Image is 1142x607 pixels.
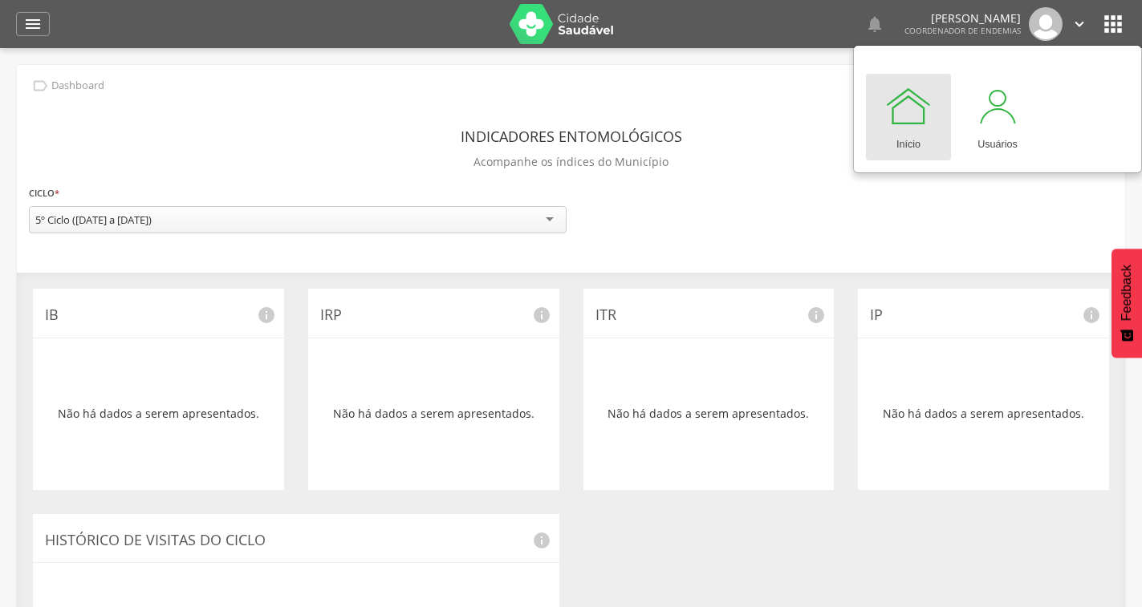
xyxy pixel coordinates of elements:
p: Dashboard [51,79,104,92]
div: 5º Ciclo ([DATE] a [DATE]) [35,212,152,227]
i: info [1082,306,1101,325]
span: Feedback [1120,265,1134,321]
i:  [23,14,43,34]
i:  [865,14,884,34]
i: info [257,306,276,325]
a:  [1071,7,1088,41]
p: Histórico de Visitas do Ciclo [45,530,547,551]
div: Não há dados a serem apresentados. [595,350,823,478]
button: Feedback - Mostrar pesquisa [1112,249,1142,358]
header: Indicadores Entomológicos [461,122,682,151]
i:  [1071,15,1088,33]
label: Ciclo [29,184,59,202]
a: Usuários [955,74,1040,160]
i: info [532,306,551,325]
a:  [16,12,50,36]
p: [PERSON_NAME] [904,13,1021,24]
a:  [865,7,884,41]
p: Acompanhe os índices do Município [473,151,669,173]
div: Não há dados a serem apresentados. [320,350,547,478]
i: info [807,306,826,325]
p: IRP [320,305,547,326]
div: Não há dados a serem apresentados. [45,350,272,478]
i: info [532,531,551,550]
span: Coordenador de Endemias [904,25,1021,36]
p: IP [870,305,1097,326]
div: Não há dados a serem apresentados. [870,350,1097,478]
i:  [31,77,49,95]
i:  [1100,11,1126,37]
p: IB [45,305,272,326]
p: ITR [595,305,823,326]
